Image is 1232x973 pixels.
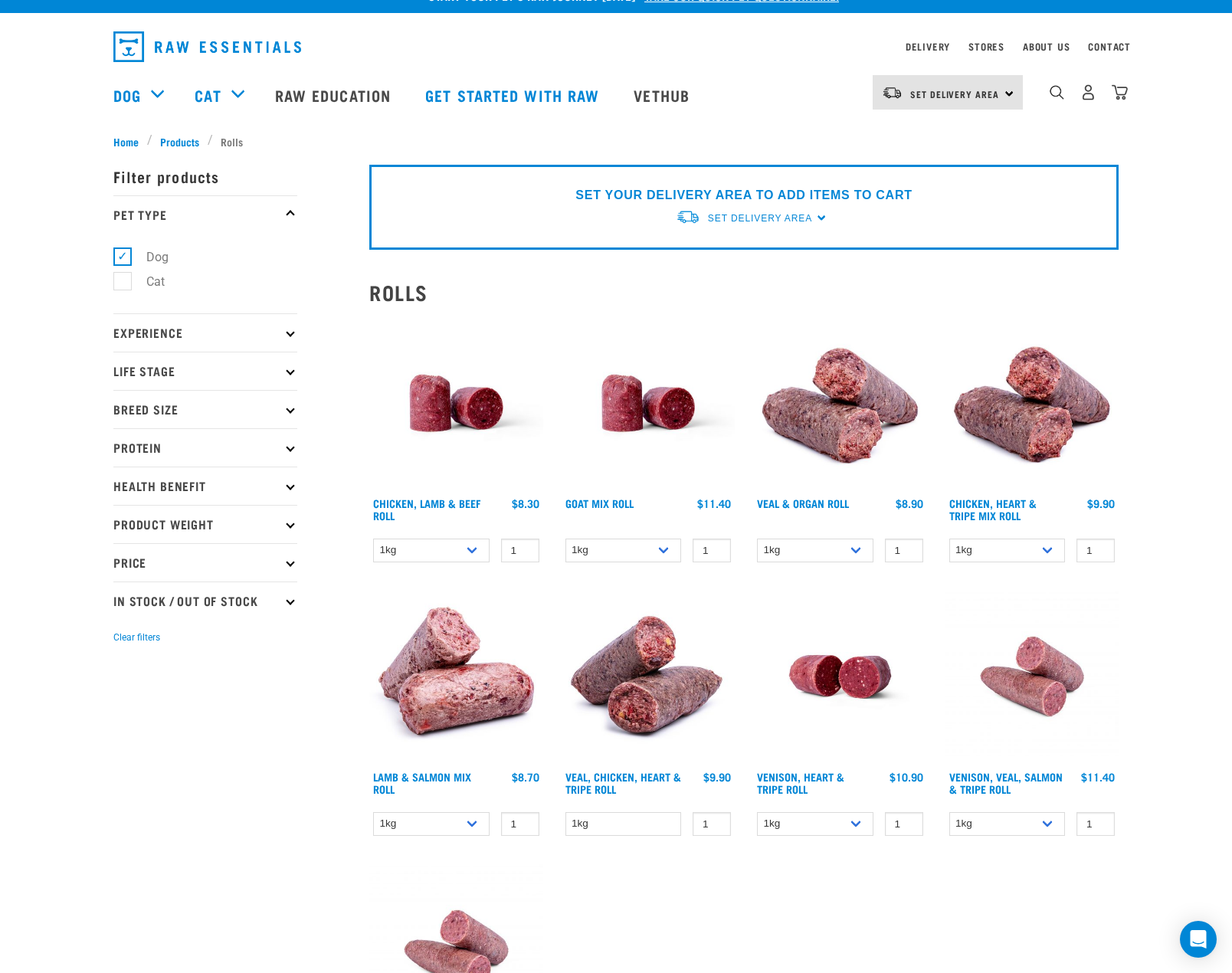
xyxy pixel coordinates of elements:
[369,316,543,490] img: Raw Essentials Chicken Lamb Beef Bulk Minced Raw Dog Food Roll Unwrapped
[410,64,618,126] a: Get started with Raw
[565,774,681,791] a: Veal, Chicken, Heart & Tripe Roll
[882,86,903,100] img: van-moving.png
[697,497,731,509] div: $11.40
[501,812,539,836] input: 1
[885,812,923,836] input: 1
[1180,921,1217,958] div: Open Intercom Messenger
[896,497,923,509] div: $8.90
[949,500,1037,518] a: Chicken, Heart & Tripe Mix Roll
[906,44,950,49] a: Delivery
[369,280,1119,304] h2: Rolls
[1080,84,1096,100] img: user.png
[101,25,1131,68] nav: dropdown navigation
[113,631,160,644] button: Clear filters
[195,84,221,106] a: Cat
[753,316,927,490] img: Veal Organ Mix Roll 01
[949,774,1063,791] a: Venison, Veal, Salmon & Tripe Roll
[113,390,297,428] p: Breed Size
[703,771,731,783] div: $9.90
[113,313,297,352] p: Experience
[113,133,147,149] a: Home
[122,247,175,267] label: Dog
[945,316,1119,490] img: Chicken Heart Tripe Roll 01
[113,467,297,505] p: Health Benefit
[113,157,297,195] p: Filter products
[113,505,297,543] p: Product Weight
[113,195,297,234] p: Pet Type
[512,497,539,509] div: $8.30
[1087,497,1115,509] div: $9.90
[113,543,297,582] p: Price
[260,64,410,126] a: Raw Education
[757,774,844,791] a: Venison, Heart & Tripe Roll
[1050,85,1064,100] img: home-icon-1@2x.png
[562,590,736,764] img: 1263 Chicken Organ Roll 02
[910,91,999,97] span: Set Delivery Area
[1081,771,1115,783] div: $11.40
[1023,44,1070,49] a: About Us
[113,582,297,620] p: In Stock / Out Of Stock
[757,500,849,506] a: Veal & Organ Roll
[753,590,927,764] img: Raw Essentials Venison Heart & Tripe Hypoallergenic Raw Pet Food Bulk Roll Unwrapped
[113,133,139,149] span: Home
[152,133,208,149] a: Products
[575,186,912,205] p: SET YOUR DELIVERY AREA TO ADD ITEMS TO CART
[693,539,731,562] input: 1
[373,774,471,791] a: Lamb & Salmon Mix Roll
[693,812,731,836] input: 1
[1112,84,1128,100] img: home-icon@2x.png
[890,771,923,783] div: $10.90
[885,539,923,562] input: 1
[113,428,297,467] p: Protein
[113,352,297,390] p: Life Stage
[501,539,539,562] input: 1
[113,31,301,62] img: Raw Essentials Logo
[968,44,1004,49] a: Stores
[113,133,1119,149] nav: breadcrumbs
[160,133,199,149] span: Products
[945,590,1119,764] img: Venison Veal Salmon Tripe 1651
[369,590,543,764] img: 1261 Lamb Salmon Roll 01
[113,84,141,106] a: Dog
[618,64,709,126] a: Vethub
[512,771,539,783] div: $8.70
[708,213,812,224] span: Set Delivery Area
[1088,44,1131,49] a: Contact
[373,500,480,518] a: Chicken, Lamb & Beef Roll
[1076,812,1115,836] input: 1
[565,500,634,506] a: Goat Mix Roll
[676,209,700,225] img: van-moving.png
[562,316,736,490] img: Raw Essentials Chicken Lamb Beef Bulk Minced Raw Dog Food Roll Unwrapped
[122,272,171,291] label: Cat
[1076,539,1115,562] input: 1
